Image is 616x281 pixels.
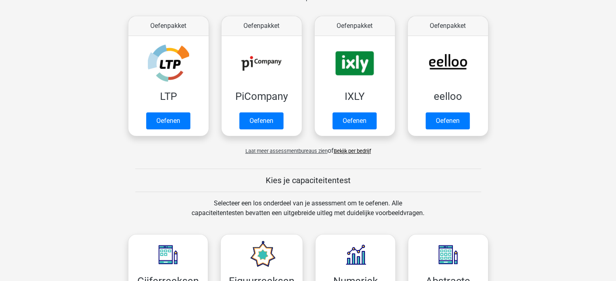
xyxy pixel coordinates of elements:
[184,199,432,228] div: Selecteer een los onderdeel van je assessment om te oefenen. Alle capaciteitentesten bevatten een...
[146,112,190,129] a: Oefenen
[245,148,328,154] span: Laat meer assessmentbureaus zien
[333,112,377,129] a: Oefenen
[239,112,283,129] a: Oefenen
[135,175,481,185] h5: Kies je capaciteitentest
[334,148,371,154] a: Bekijk per bedrijf
[122,139,495,156] div: of
[426,112,470,129] a: Oefenen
